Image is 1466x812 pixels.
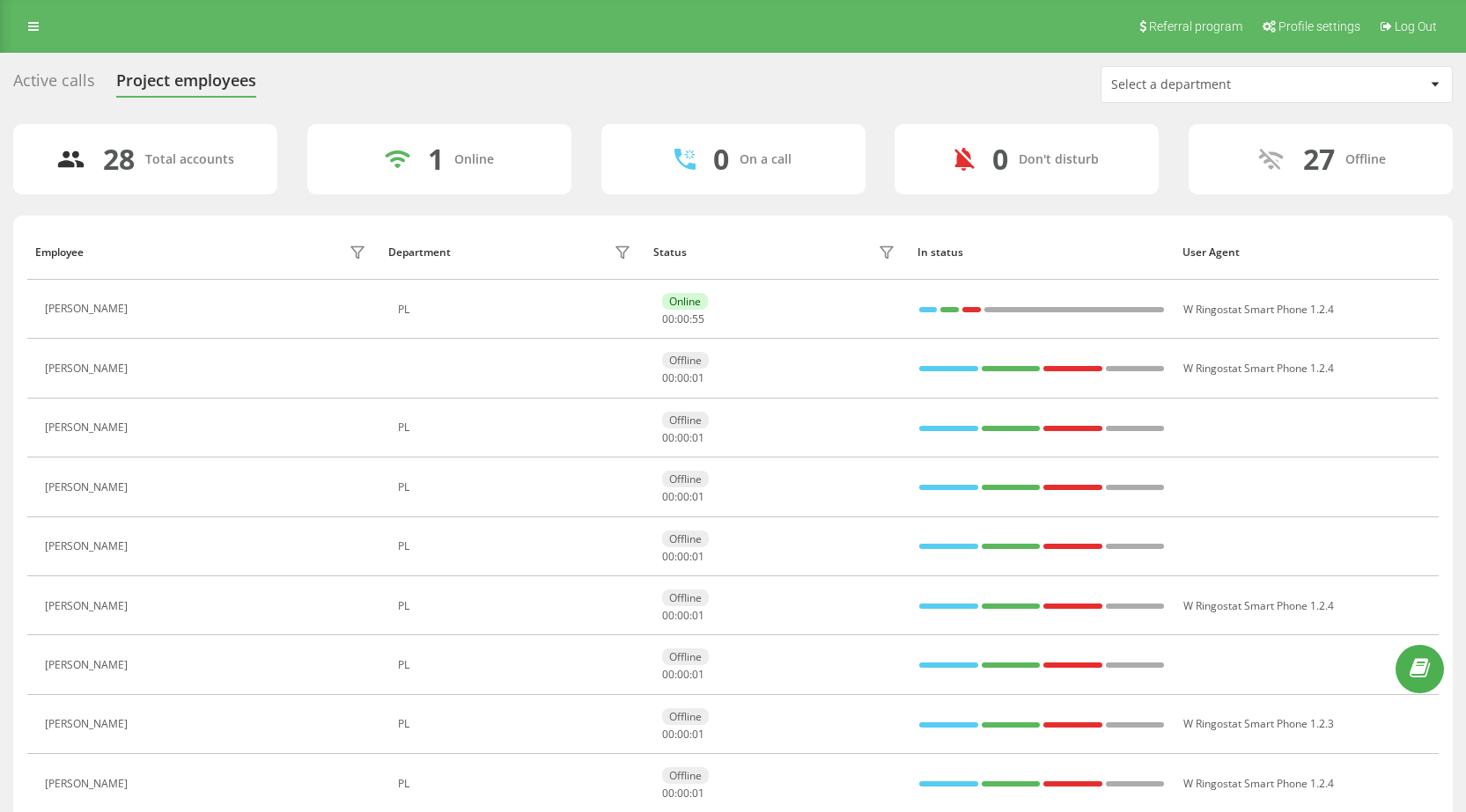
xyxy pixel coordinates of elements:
span: Log Out [1395,19,1437,33]
span: 00 [662,430,674,445]
div: : : [662,610,704,622]
div: PL [398,659,636,671]
span: 01 [692,786,704,801]
div: Total accounts [145,152,234,167]
div: [PERSON_NAME] [45,421,132,434]
span: 00 [662,489,674,504]
div: Offline [662,648,709,665]
div: Active calls [13,71,95,99]
span: 01 [692,489,704,504]
span: 00 [677,370,689,385]
span: 00 [662,370,674,385]
span: 00 [677,667,689,682]
div: 28 [103,143,135,176]
div: Offline [662,412,709,428]
div: User Agent [1182,246,1431,259]
div: 27 [1303,143,1335,176]
span: 01 [692,430,704,445]
div: 1 [428,143,444,176]
div: Department [388,246,451,259]
div: Offline [662,708,709,725]
span: W Ringostat Smart Phone 1.2.3 [1183,716,1334,731]
div: PL [398,304,636,316]
div: In status [917,246,1166,259]
span: 00 [662,786,674,801]
div: [PERSON_NAME] [45,481,132,494]
span: 01 [692,370,704,385]
span: 00 [662,727,674,742]
div: Offline [662,352,709,369]
div: : : [662,432,704,444]
div: Don't disturb [1019,152,1099,167]
div: : : [662,787,704,800]
span: 00 [677,608,689,623]
div: Online [454,152,494,167]
div: Offline [662,530,709,547]
div: Offline [662,589,709,606]
div: : : [662,372,704,384]
span: 01 [692,667,704,682]
div: Employee [35,246,84,259]
span: W Ringostat Smart Phone 1.2.4 [1183,598,1334,613]
div: On a call [740,152,792,167]
div: : : [662,728,704,741]
span: W Ringostat Smart Phone 1.2.4 [1183,302,1334,317]
div: Offline [662,471,709,487]
span: 00 [677,489,689,504]
span: 01 [692,549,704,564]
span: 00 [662,549,674,564]
div: PL [398,421,636,434]
span: 55 [692,311,704,326]
div: PL [398,540,636,552]
span: 00 [677,786,689,801]
span: 00 [662,667,674,682]
div: Project employees [116,71,256,99]
span: 00 [662,608,674,623]
div: [PERSON_NAME] [45,778,132,790]
div: Status [653,246,687,259]
div: Online [662,293,708,310]
div: : : [662,551,704,563]
span: 01 [692,727,704,742]
span: W Ringostat Smart Phone 1.2.4 [1183,361,1334,376]
div: PL [398,481,636,494]
div: 0 [992,143,1008,176]
span: 00 [677,549,689,564]
span: 00 [677,311,689,326]
span: 00 [662,311,674,326]
div: Offline [1345,152,1386,167]
div: Select a department [1111,77,1322,92]
div: PL [398,600,636,612]
div: [PERSON_NAME] [45,600,132,612]
div: [PERSON_NAME] [45,362,132,375]
div: [PERSON_NAME] [45,659,132,671]
div: [PERSON_NAME] [45,718,132,730]
div: [PERSON_NAME] [45,303,132,315]
div: 0 [713,143,729,176]
div: : : [662,313,704,326]
div: PL [398,778,636,790]
div: PL [398,718,636,730]
span: Profile settings [1278,19,1360,33]
div: Offline [662,767,709,784]
span: Referral program [1149,19,1242,33]
span: 00 [677,430,689,445]
div: : : [662,669,704,681]
div: : : [662,491,704,503]
span: 00 [677,727,689,742]
span: 01 [692,608,704,623]
div: [PERSON_NAME] [45,540,132,552]
span: W Ringostat Smart Phone 1.2.4 [1183,776,1334,791]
